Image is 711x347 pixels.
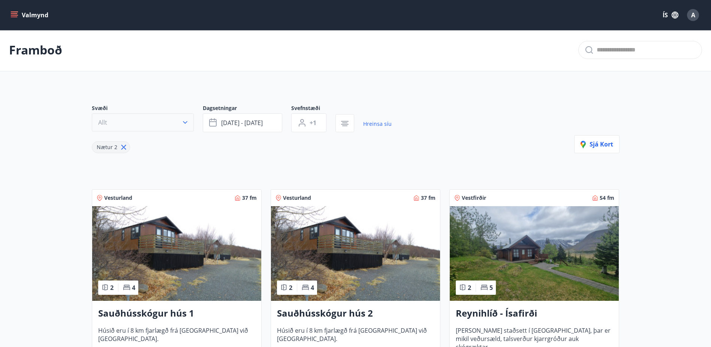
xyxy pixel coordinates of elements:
button: menu [9,8,51,22]
span: Svefnstæði [291,104,335,113]
span: Allt [98,118,107,127]
span: 2 [468,284,471,292]
span: 5 [489,284,493,292]
span: 54 fm [600,194,614,202]
span: Nætur 2 [97,143,117,151]
button: ÍS [659,8,683,22]
span: Vesturland [283,194,311,202]
span: [DATE] - [DATE] [221,119,263,127]
span: 2 [289,284,292,292]
span: 4 [311,284,314,292]
h3: Sauðhússkógur hús 1 [98,307,255,320]
img: Paella dish [92,206,261,301]
div: Nætur 2 [92,141,130,153]
button: [DATE] - [DATE] [203,113,282,132]
span: 4 [132,284,135,292]
span: 37 fm [421,194,436,202]
span: Dagsetningar [203,104,291,113]
span: Vesturland [104,194,132,202]
img: Paella dish [271,206,440,301]
span: Sjá kort [581,140,613,148]
span: +1 [310,119,316,127]
button: A [684,6,702,24]
span: 37 fm [242,194,257,202]
p: Framboð [9,42,62,58]
button: +1 [291,113,326,132]
span: 2 [110,284,114,292]
button: Sjá kort [574,135,620,153]
span: Vestfirðir [462,194,486,202]
span: Svæði [92,104,203,113]
a: Hreinsa síu [363,116,392,132]
h3: Sauðhússkógur hús 2 [277,307,434,320]
img: Paella dish [450,206,619,301]
button: Allt [92,113,194,131]
h3: Reynihlíð - Ísafirði [456,307,613,320]
span: A [691,11,695,19]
